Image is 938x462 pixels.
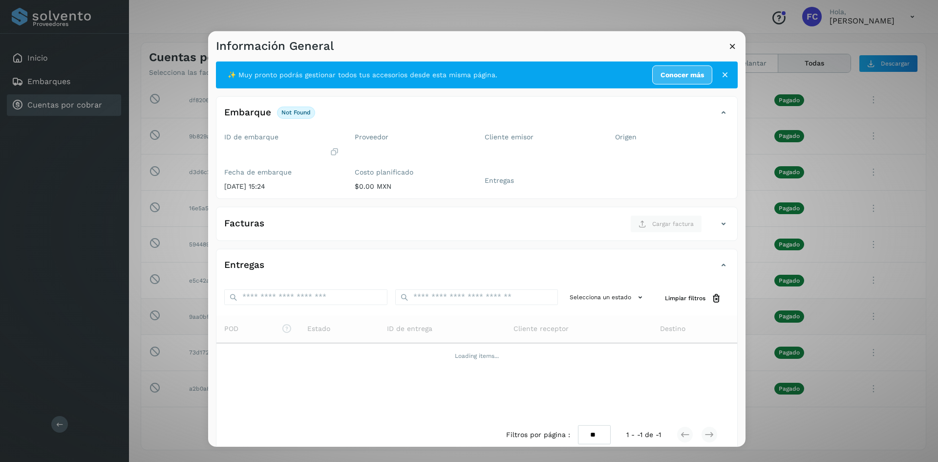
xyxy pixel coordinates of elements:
[660,323,685,333] span: Destino
[224,260,264,271] h4: Entregas
[665,294,705,303] span: Limpiar filtros
[355,132,469,141] label: Proveedor
[485,176,599,185] label: Entregas
[216,215,737,241] div: FacturasCargar factura
[281,109,311,116] p: not found
[224,107,271,118] h4: Embarque
[566,289,649,306] button: Selecciona un estado
[506,429,570,440] span: Filtros por página :
[626,429,661,440] span: 1 - -1 de -1
[216,257,737,282] div: Entregas
[224,323,292,333] span: POD
[224,132,339,141] label: ID de embarque
[355,182,469,191] p: $0.00 MXN
[307,323,330,333] span: Estado
[228,69,497,80] span: ✨ Muy pronto podrás gestionar todos tus accesorios desde esta misma página.
[630,215,702,233] button: Cargar factura
[224,168,339,176] label: Fecha de embarque
[485,132,599,141] label: Cliente emisor
[224,182,339,191] p: [DATE] 15:24
[657,289,729,308] button: Limpiar filtros
[216,39,334,53] h3: Información General
[652,65,712,84] a: Conocer más
[387,323,432,333] span: ID de entrega
[355,168,469,176] label: Costo planificado
[216,343,737,368] td: Loading items...
[216,104,737,129] div: Embarquenot found
[513,323,569,333] span: Cliente receptor
[224,218,264,229] h4: Facturas
[615,132,730,141] label: Origen
[652,220,694,228] span: Cargar factura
